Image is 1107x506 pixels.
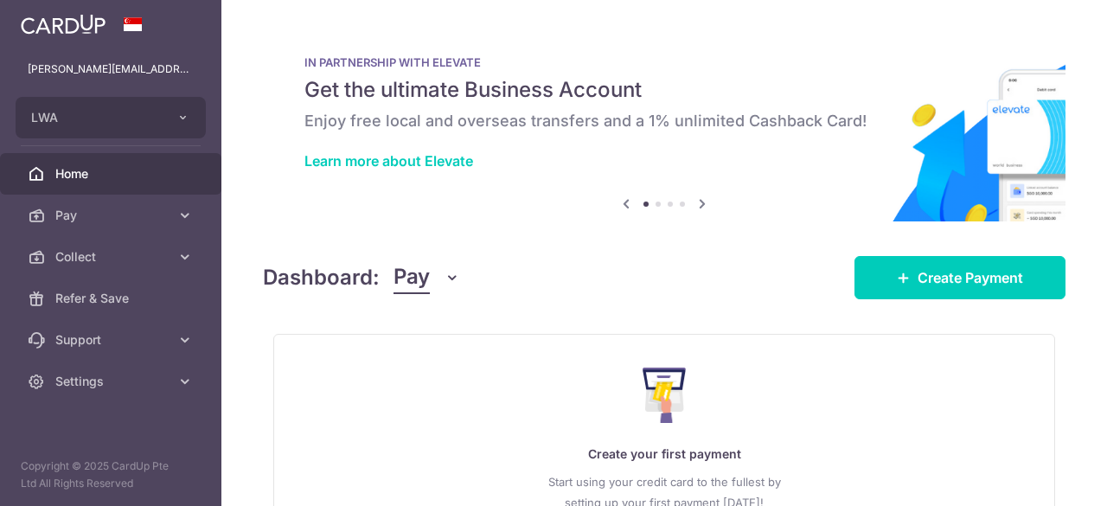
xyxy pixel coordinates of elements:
[55,165,170,183] span: Home
[304,55,1024,69] p: IN PARTNERSHIP WITH ELEVATE
[55,207,170,224] span: Pay
[263,262,380,293] h4: Dashboard:
[854,256,1065,299] a: Create Payment
[55,331,170,349] span: Support
[643,368,687,423] img: Make Payment
[918,267,1023,288] span: Create Payment
[28,61,194,78] p: [PERSON_NAME][EMAIL_ADDRESS][PERSON_NAME][DOMAIN_NAME]
[16,97,206,138] button: LWA
[394,261,430,294] span: Pay
[31,109,159,126] span: LWA
[21,14,106,35] img: CardUp
[55,290,170,307] span: Refer & Save
[394,261,460,294] button: Pay
[304,152,473,170] a: Learn more about Elevate
[55,373,170,390] span: Settings
[55,248,170,266] span: Collect
[263,28,1065,221] img: Renovation banner
[309,444,1020,464] p: Create your first payment
[304,111,1024,131] h6: Enjoy free local and overseas transfers and a 1% unlimited Cashback Card!
[304,76,1024,104] h5: Get the ultimate Business Account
